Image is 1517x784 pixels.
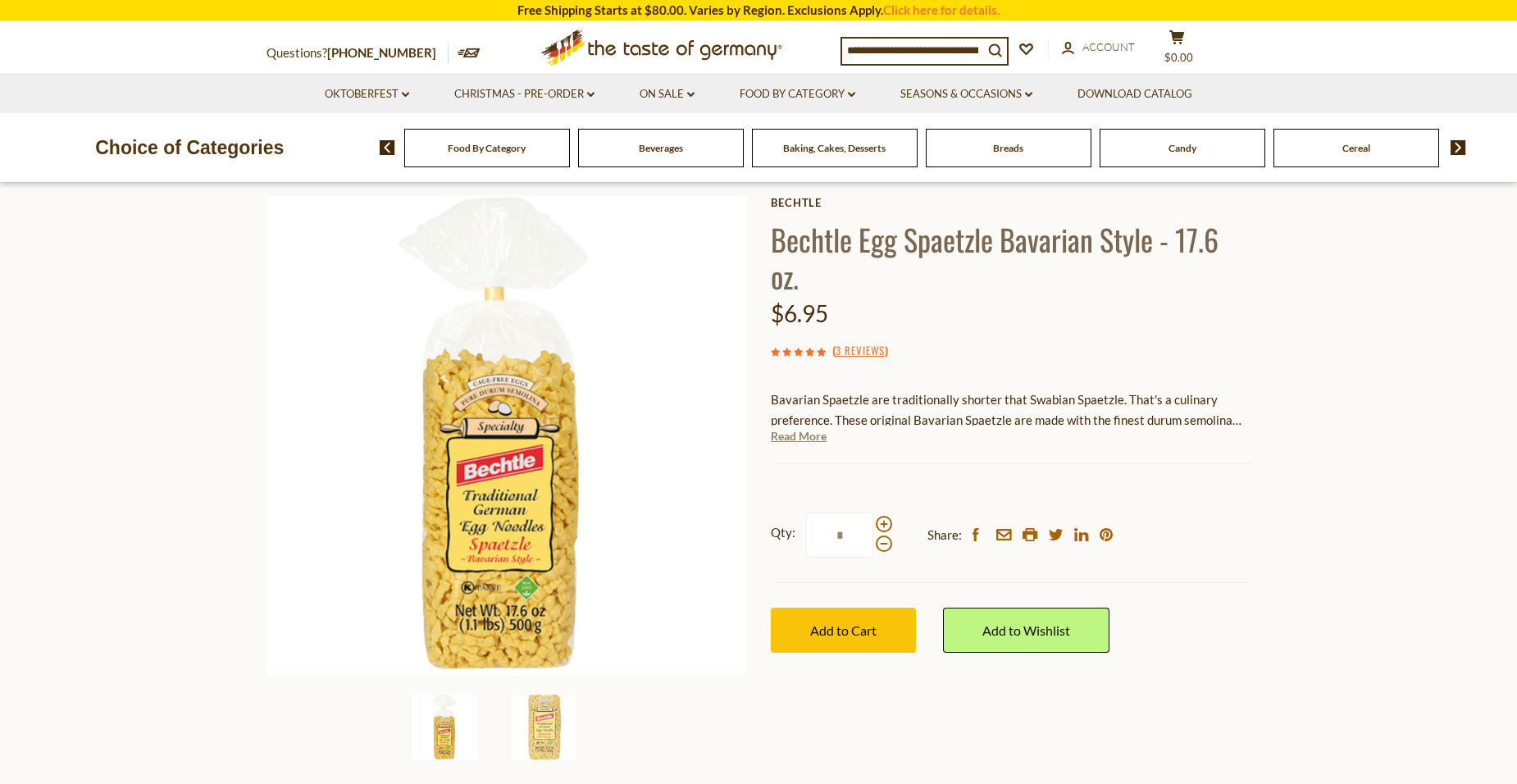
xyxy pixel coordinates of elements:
button: $0.00 [1152,30,1201,71]
a: 3 Reviews [836,342,885,360]
a: Beverages [639,142,683,154]
img: next arrow [1451,140,1466,155]
span: $6.95 [771,299,828,327]
p: Bavarian Spaetzle are traditionally shorter that Swabian Spaetzle. That's a culinary preference. ... [771,390,1250,431]
a: Candy [1168,142,1196,154]
span: Add to Cart [810,622,877,638]
input: Qty: [806,513,873,558]
a: Cereal [1342,142,1370,154]
a: Read More [771,428,827,444]
a: Click here for details. [883,2,1000,17]
img: Bechtle Egg Spaetzle Bavarian Style - 17.6 oz. [266,196,746,676]
h1: Bechtle Egg Spaetzle Bavarian Style - 17.6 oz. [771,221,1250,294]
a: Seasons & Occasions [900,85,1032,103]
span: ( ) [832,342,888,358]
a: Add to Wishlist [943,608,1109,653]
a: Oktoberfest [325,85,409,103]
span: Account [1082,40,1135,53]
a: Breads [993,142,1023,154]
img: Bechtle Egg Spaetzle Bavarian Style - 17.6 oz. [412,695,478,760]
a: On Sale [640,85,695,103]
button: Add to Cart [771,608,916,653]
img: Bechtle Egg Spaetzle Bavarian Style - 17.6 oz. [511,695,576,760]
a: Food By Category [740,85,855,103]
p: Questions? [266,43,449,64]
a: Baking, Cakes, Desserts [783,142,886,154]
a: [PHONE_NUMBER] [327,45,436,60]
a: Download Catalog [1077,85,1192,103]
span: $0.00 [1164,51,1193,64]
a: Christmas - PRE-ORDER [454,85,594,103]
img: previous arrow [380,140,395,155]
span: Share: [927,525,962,545]
strong: Qty: [771,522,795,543]
a: Account [1062,39,1135,57]
a: Bechtle [771,196,1250,209]
a: Food By Category [448,142,526,154]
